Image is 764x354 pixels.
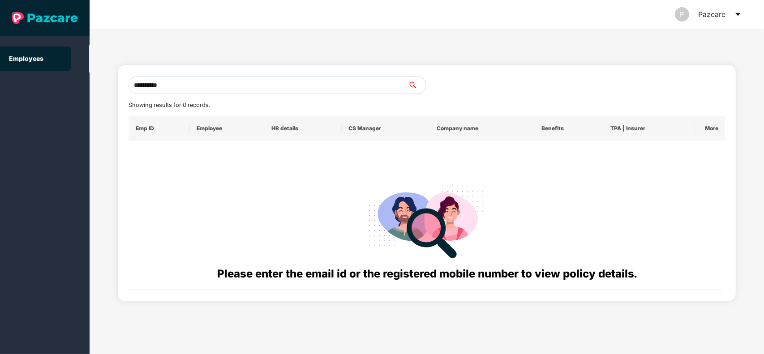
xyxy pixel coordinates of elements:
[603,116,695,141] th: TPA | Insurer
[129,116,190,141] th: Emp ID
[680,7,684,21] span: P
[190,116,265,141] th: Employee
[362,175,491,265] img: svg+xml;base64,PHN2ZyB4bWxucz0iaHR0cDovL3d3dy53My5vcmcvMjAwMC9zdmciIHdpZHRoPSIyODgiIGhlaWdodD0iMj...
[9,55,43,62] a: Employees
[264,116,341,141] th: HR details
[534,116,603,141] th: Benefits
[408,76,426,94] button: search
[129,102,210,108] span: Showing results for 0 records.
[695,116,725,141] th: More
[734,11,742,18] span: caret-down
[217,267,637,280] span: Please enter the email id or the registered mobile number to view policy details.
[342,116,430,141] th: CS Manager
[408,81,426,89] span: search
[429,116,534,141] th: Company name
